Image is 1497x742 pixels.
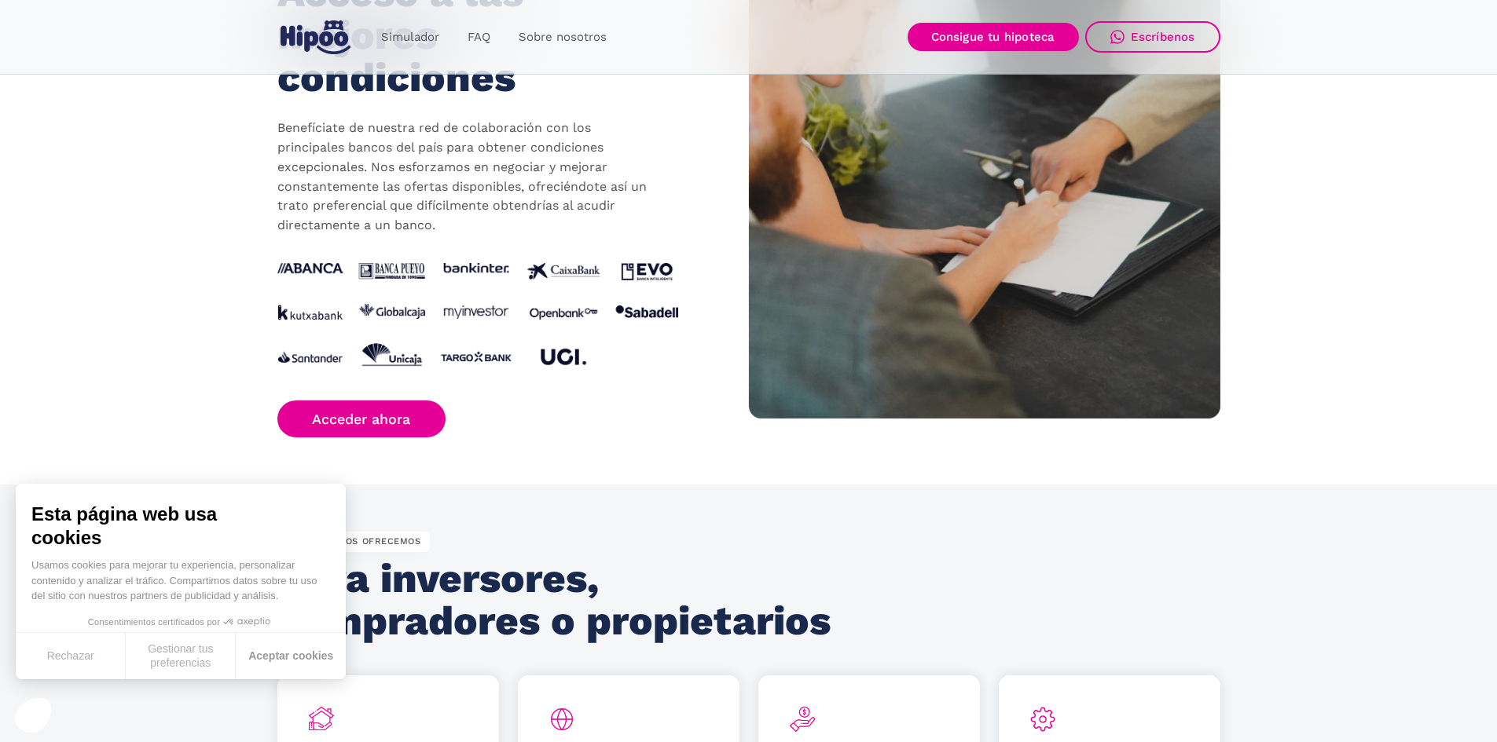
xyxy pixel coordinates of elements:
a: Consigue tu hipoteca [908,23,1079,51]
a: FAQ [453,22,505,53]
p: Benefíciate de nuestra red de colaboración con los principales bancos del país para obtener condi... [277,119,655,236]
a: home [277,14,354,60]
a: Acceder ahora [277,400,446,437]
div: QUÉ SERVICIOS OFRECEMOS [277,532,430,552]
a: Sobre nosotros [505,22,621,53]
h2: Para inversores, compradores o propietarios [277,557,841,642]
div: Escríbenos [1131,30,1195,44]
a: Escríbenos [1085,21,1220,53]
a: Simulador [367,22,453,53]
